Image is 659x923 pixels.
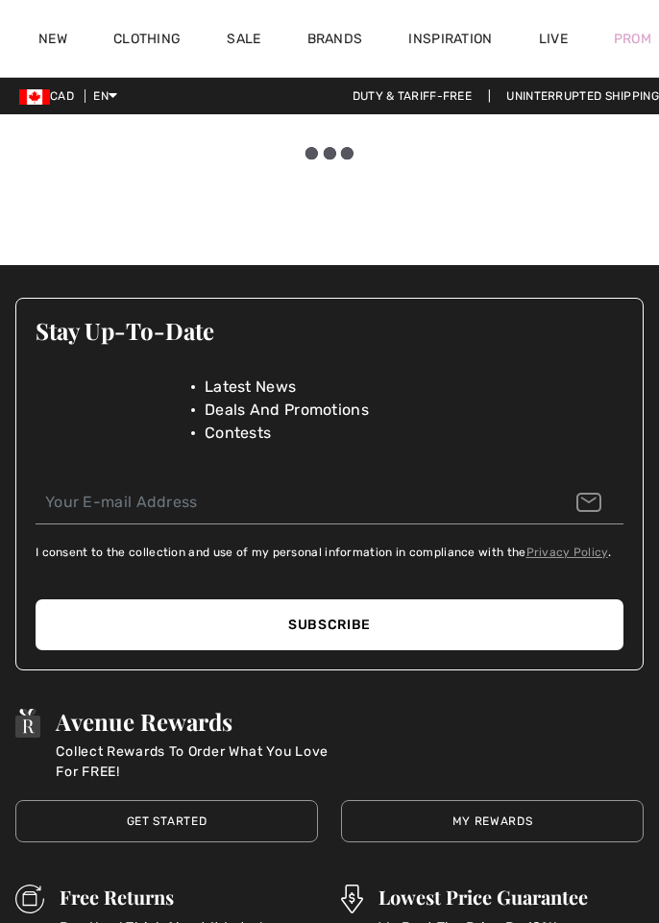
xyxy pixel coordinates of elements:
input: Your E-mail Address [36,481,623,524]
a: Prom [614,29,651,49]
a: Privacy Policy [526,546,608,559]
h3: Stay Up-To-Date [36,318,623,343]
h3: Free Returns [60,885,263,910]
a: Brands [307,31,363,51]
span: Inspiration [408,31,492,51]
a: New [38,31,67,51]
button: Subscribe [36,599,623,650]
span: CAD [19,89,82,103]
img: Avenue Rewards [15,709,40,738]
a: Clothing [113,31,181,51]
span: Deals And Promotions [205,399,369,422]
span: Contests [205,422,271,445]
p: Collect Rewards To Order What You Love For FREE! [56,741,344,782]
a: Get Started [15,800,318,842]
a: Live [539,29,568,49]
a: My Rewards [341,800,644,842]
span: Latest News [205,376,296,399]
h3: Avenue Rewards [56,709,344,734]
a: Sale [227,31,260,51]
img: Canadian Dollar [19,89,50,105]
img: Lowest Price Guarantee [341,885,363,913]
label: I consent to the collection and use of my personal information in compliance with the . [36,544,611,561]
h3: Lowest Price Guarantee [378,885,588,910]
span: EN [93,89,117,103]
